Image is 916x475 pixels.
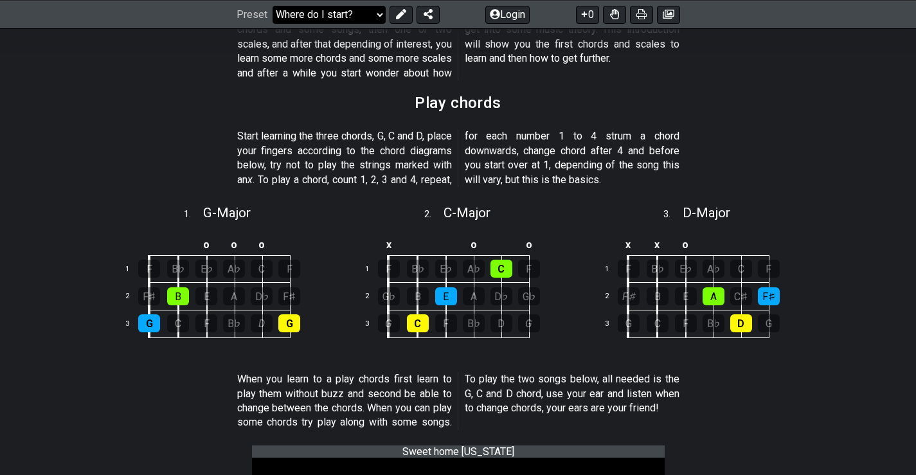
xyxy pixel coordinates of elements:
[444,205,490,220] span: C - Major
[118,255,148,283] td: 1
[758,314,780,332] div: G
[118,310,148,337] td: 3
[490,287,512,305] div: D♭
[576,5,599,23] button: 0
[278,314,300,332] div: G
[703,287,724,305] div: A
[758,260,780,278] div: F
[407,287,429,305] div: B
[603,5,626,23] button: Toggle Dexterity for all fretkits
[463,287,485,305] div: A
[597,310,628,337] td: 3
[597,255,628,283] td: 1
[203,205,251,220] span: G - Major
[357,310,388,337] td: 3
[647,260,669,278] div: B♭
[490,314,512,332] div: D
[435,287,457,305] div: E
[237,8,679,80] p: Playing guitar often starts with learning a few chords and some songs, then one or two scales, an...
[357,255,388,283] td: 1
[247,174,253,186] em: x
[647,287,669,305] div: B
[758,287,780,305] div: F♯
[357,283,388,310] td: 2
[730,287,752,305] div: C♯
[278,287,300,305] div: F♯
[618,260,640,278] div: F
[435,260,457,278] div: E♭
[683,205,730,220] span: D - Major
[675,260,697,278] div: E♭
[675,287,697,305] div: E
[167,260,189,278] div: B♭
[407,314,429,332] div: C
[663,208,683,222] span: 3 .
[518,287,540,305] div: G♭
[374,235,404,256] td: x
[138,287,160,305] div: F♯
[730,260,752,278] div: C
[378,287,400,305] div: G♭
[251,287,273,305] div: D♭
[237,129,679,187] p: Start learning the three chords, G, C and D, place your fingers according to the chord diagrams b...
[251,314,273,332] div: D
[237,372,679,430] p: When you learn to a play chords first learn to play them without buzz and second be able to chang...
[597,283,628,310] td: 2
[223,260,245,278] div: A♭
[417,5,440,23] button: Share Preset
[167,287,189,305] div: B
[415,96,501,110] h2: Play chords
[378,314,400,332] div: G
[518,260,540,278] div: F
[490,260,512,278] div: C
[223,287,245,305] div: A
[192,235,220,256] td: o
[248,235,276,256] td: o
[138,314,160,332] div: G
[390,5,413,23] button: Edit Preset
[273,5,386,23] select: Preset
[118,283,148,310] td: 2
[138,260,160,278] div: F
[614,235,643,256] td: x
[703,314,724,332] div: B♭
[167,314,189,332] div: C
[252,445,665,458] div: Sweet home [US_STATE]
[195,287,217,305] div: E
[485,5,530,23] button: Login
[435,314,457,332] div: F
[703,260,724,278] div: A♭
[463,260,485,278] div: A♭
[672,235,700,256] td: o
[630,5,653,23] button: Print
[237,8,267,21] span: Preset
[618,287,640,305] div: F♯
[618,314,640,332] div: G
[195,314,217,332] div: F
[378,260,400,278] div: F
[730,314,752,332] div: D
[647,314,669,332] div: C
[184,208,203,222] span: 1 .
[675,314,697,332] div: F
[220,235,248,256] td: o
[407,260,429,278] div: B♭
[463,314,485,332] div: B♭
[643,235,672,256] td: x
[278,260,300,278] div: F
[195,260,217,278] div: E♭
[657,5,680,23] button: Create image
[223,314,245,332] div: B♭
[251,260,273,278] div: C
[424,208,444,222] span: 2 .
[518,314,540,332] div: G
[515,235,543,256] td: o
[460,235,487,256] td: o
